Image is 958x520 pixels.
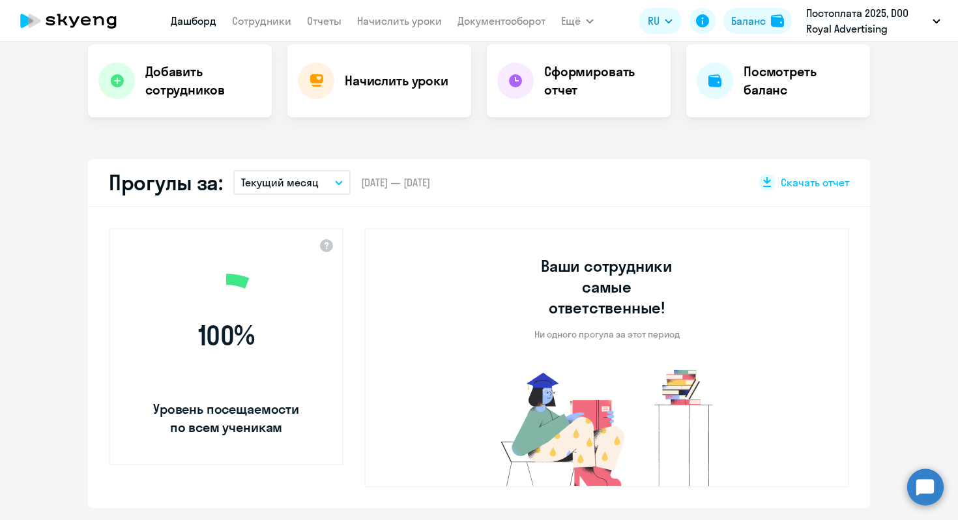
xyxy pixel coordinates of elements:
a: Дашборд [171,14,216,27]
p: Постоплата 2025, DOO Royal Advertising [806,5,927,36]
span: RU [648,13,660,29]
span: Ещё [561,13,581,29]
a: Документооборот [457,14,545,27]
span: [DATE] — [DATE] [361,175,430,190]
h4: Сформировать отчет [544,63,660,99]
a: Начислить уроки [357,14,442,27]
button: Текущий месяц [233,170,351,195]
p: Ни одного прогула за этот период [534,328,680,340]
a: Сотрудники [232,14,291,27]
button: Ещё [561,8,594,34]
a: Отчеты [307,14,341,27]
span: 100 % [151,320,301,351]
h2: Прогулы за: [109,169,223,195]
h4: Добавить сотрудников [145,63,261,99]
img: no-truants [476,366,738,486]
h4: Начислить уроки [345,72,448,90]
h4: Посмотреть баланс [744,63,860,99]
button: Балансbalance [723,8,792,34]
img: balance [771,14,784,27]
button: RU [639,8,682,34]
span: Скачать отчет [781,175,849,190]
h3: Ваши сотрудники самые ответственные! [523,255,691,318]
div: Баланс [731,13,766,29]
span: Уровень посещаемости по всем ученикам [151,400,301,437]
p: Текущий месяц [241,175,319,190]
button: Постоплата 2025, DOO Royal Advertising [800,5,947,36]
